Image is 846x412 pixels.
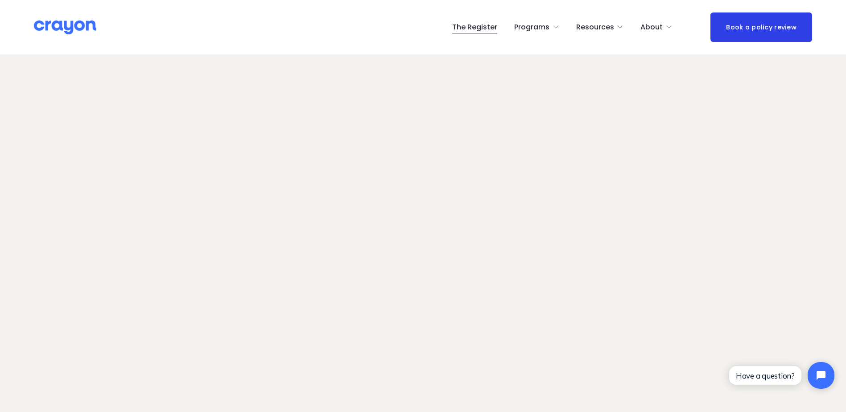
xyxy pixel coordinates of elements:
a: folder dropdown [514,20,559,34]
iframe: Tidio Chat [722,354,842,396]
span: About [640,21,663,34]
span: Resources [576,21,614,34]
img: Crayon [34,20,96,35]
span: Programs [514,21,549,34]
a: folder dropdown [576,20,624,34]
a: folder dropdown [640,20,673,34]
a: Book a policy review [710,12,812,41]
a: The Register [452,20,497,34]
